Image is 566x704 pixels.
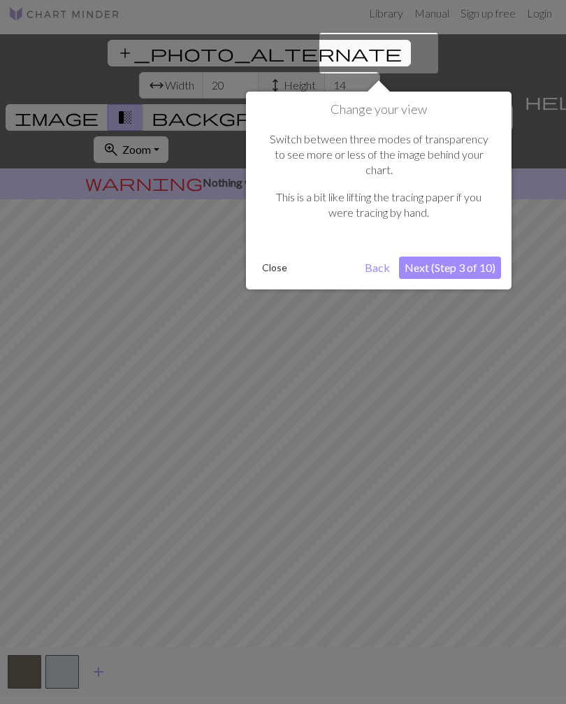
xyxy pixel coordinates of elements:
[263,131,494,178] p: Switch between three modes of transparency to see more or less of the image behind your chart.
[256,102,501,117] h1: Change your view
[399,257,501,279] button: Next (Step 3 of 10)
[263,189,494,221] p: This is a bit like lifting the tracing paper if you were tracing by hand.
[246,92,511,289] div: Change your view
[359,257,396,279] button: Back
[256,257,293,278] button: Close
